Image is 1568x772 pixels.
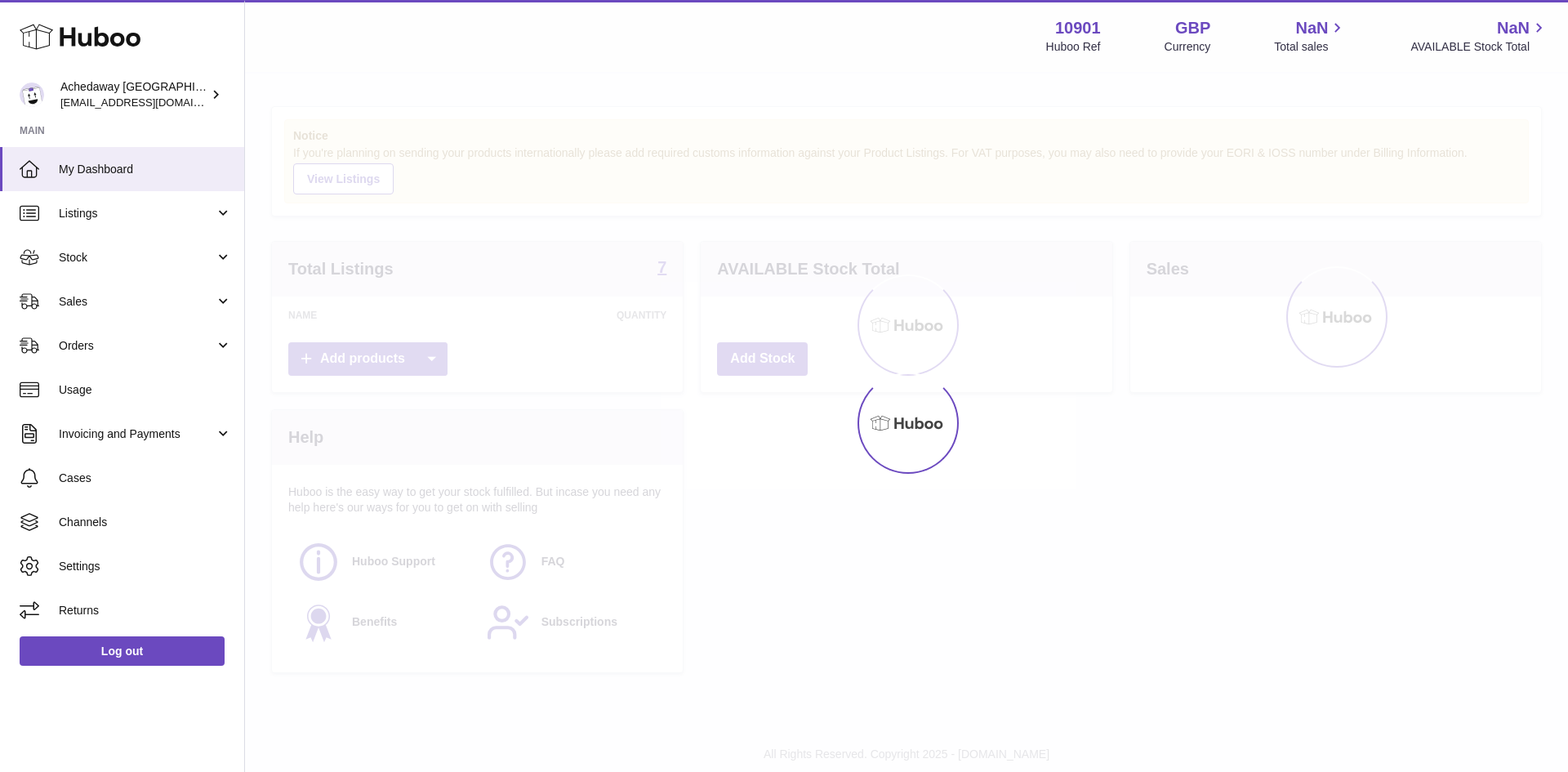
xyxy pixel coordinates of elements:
[59,294,215,310] span: Sales
[1165,39,1211,55] div: Currency
[59,603,232,618] span: Returns
[1055,17,1101,39] strong: 10901
[59,382,232,398] span: Usage
[1046,39,1101,55] div: Huboo Ref
[59,162,232,177] span: My Dashboard
[59,250,215,266] span: Stock
[20,83,44,107] img: admin@newpb.co.uk
[1410,17,1548,55] a: NaN AVAILABLE Stock Total
[59,426,215,442] span: Invoicing and Payments
[1175,17,1210,39] strong: GBP
[1295,17,1328,39] span: NaN
[59,206,215,221] span: Listings
[1274,39,1347,55] span: Total sales
[60,79,207,110] div: Achedaway [GEOGRAPHIC_DATA]
[59,471,232,486] span: Cases
[1274,17,1347,55] a: NaN Total sales
[59,338,215,354] span: Orders
[20,636,225,666] a: Log out
[1497,17,1530,39] span: NaN
[59,515,232,530] span: Channels
[60,96,240,109] span: [EMAIL_ADDRESS][DOMAIN_NAME]
[1410,39,1548,55] span: AVAILABLE Stock Total
[59,559,232,574] span: Settings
